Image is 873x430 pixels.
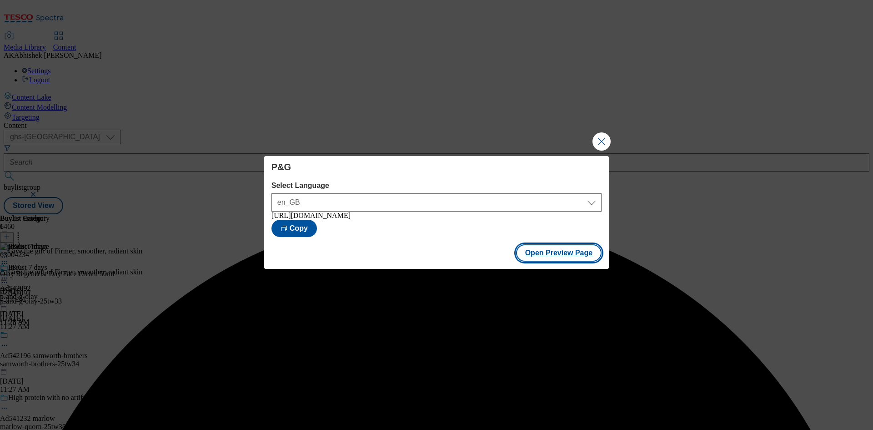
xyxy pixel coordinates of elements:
[271,162,602,172] h4: P&G
[271,182,602,190] label: Select Language
[516,244,602,262] button: Open Preview Page
[271,220,317,237] button: Copy
[271,212,602,220] div: [URL][DOMAIN_NAME]
[264,156,609,269] div: Modal
[592,132,611,151] button: Close Modal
